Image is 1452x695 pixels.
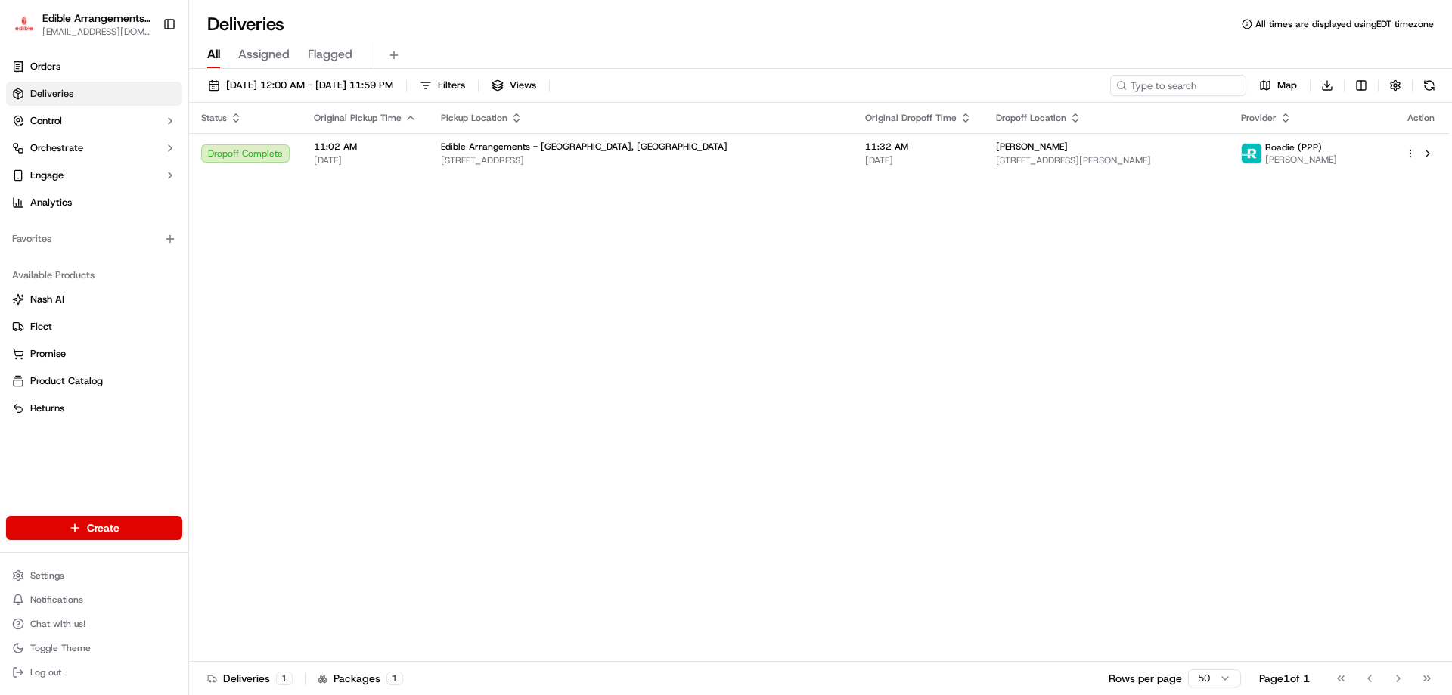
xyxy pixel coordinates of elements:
span: Pickup Location [441,112,507,124]
span: Filters [438,79,465,92]
button: Engage [6,163,182,188]
button: [EMAIL_ADDRESS][DOMAIN_NAME] [42,26,150,38]
span: [STREET_ADDRESS][PERSON_NAME] [996,154,1217,166]
span: Fleet [30,320,52,334]
button: Notifications [6,589,182,610]
span: Status [201,112,227,124]
button: Product Catalog [6,369,182,393]
span: Views [510,79,536,92]
button: Chat with us! [6,613,182,634]
span: 11:32 AM [865,141,972,153]
span: [DATE] 12:00 AM - [DATE] 11:59 PM [226,79,393,92]
button: Log out [6,662,182,683]
span: Log out [30,666,61,678]
div: Available Products [6,263,182,287]
span: Engage [30,169,64,182]
button: Orchestrate [6,136,182,160]
span: Edible Arrangements - [GEOGRAPHIC_DATA], [GEOGRAPHIC_DATA] [441,141,728,153]
span: Chat with us! [30,618,85,630]
span: Original Dropoff Time [865,112,957,124]
span: Flagged [308,45,352,64]
span: Create [87,520,119,535]
button: Fleet [6,315,182,339]
p: Rows per page [1109,671,1182,686]
a: Deliveries [6,82,182,106]
span: Roadie (P2P) [1265,141,1322,154]
div: Favorites [6,227,182,251]
button: Edible Arrangements - [GEOGRAPHIC_DATA], [GEOGRAPHIC_DATA] [42,11,150,26]
button: Promise [6,342,182,366]
span: Promise [30,347,66,361]
span: Provider [1241,112,1277,124]
span: [STREET_ADDRESS] [441,154,841,166]
div: Deliveries [207,671,293,686]
a: Returns [12,402,176,415]
img: Edible Arrangements - Harrisburg, PA [12,14,36,36]
span: Orders [30,60,60,73]
button: Refresh [1419,75,1440,96]
span: Settings [30,569,64,582]
h1: Deliveries [207,12,284,36]
span: Map [1277,79,1297,92]
span: [PERSON_NAME] [1265,154,1337,166]
div: Page 1 of 1 [1259,671,1310,686]
span: Product Catalog [30,374,103,388]
span: Original Pickup Time [314,112,402,124]
span: All times are displayed using EDT timezone [1255,18,1434,30]
span: Notifications [30,594,83,606]
span: [DATE] [314,154,417,166]
div: 1 [386,672,403,685]
input: Type to search [1110,75,1246,96]
button: Toggle Theme [6,638,182,659]
span: Control [30,114,62,128]
button: Filters [413,75,472,96]
button: Control [6,109,182,133]
span: Nash AI [30,293,64,306]
span: Assigned [238,45,290,64]
button: Nash AI [6,287,182,312]
a: Product Catalog [12,374,176,388]
button: Edible Arrangements - Harrisburg, PAEdible Arrangements - [GEOGRAPHIC_DATA], [GEOGRAPHIC_DATA][EM... [6,6,157,42]
span: [PERSON_NAME] [996,141,1068,153]
span: 11:02 AM [314,141,417,153]
span: Orchestrate [30,141,83,155]
span: [DATE] [865,154,972,166]
span: Toggle Theme [30,642,91,654]
button: Map [1252,75,1304,96]
a: Promise [12,347,176,361]
button: Views [485,75,543,96]
span: Analytics [30,196,72,209]
button: Create [6,516,182,540]
span: All [207,45,220,64]
div: Packages [318,671,403,686]
div: 1 [276,672,293,685]
span: Returns [30,402,64,415]
button: Returns [6,396,182,420]
div: Action [1405,112,1437,124]
a: Orders [6,54,182,79]
a: Analytics [6,191,182,215]
a: Nash AI [12,293,176,306]
button: Settings [6,565,182,586]
button: [DATE] 12:00 AM - [DATE] 11:59 PM [201,75,400,96]
span: Deliveries [30,87,73,101]
span: Dropoff Location [996,112,1066,124]
a: Fleet [12,320,176,334]
img: roadie-logo-v2.jpg [1242,144,1261,163]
